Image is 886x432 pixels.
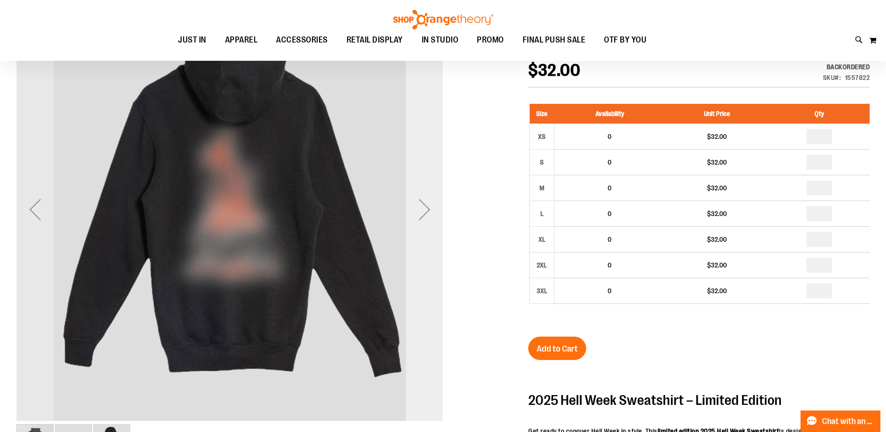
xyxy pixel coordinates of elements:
th: Unit Price [665,104,768,124]
a: OTF BY YOU [595,29,656,51]
a: FINAL PUSH SALE [513,29,595,51]
a: PROMO [468,29,513,51]
div: $32.00 [669,183,764,193]
span: 0 [608,287,611,295]
div: 1557822 [845,73,870,82]
span: JUST IN [178,29,206,50]
span: 0 [608,184,611,192]
h2: 2025 Hell Week Sweatshirt – Limited Edition [528,393,870,408]
div: S [535,155,549,169]
th: Qty [769,104,870,124]
span: Chat with an Expert [822,417,875,426]
span: PROMO [477,29,504,50]
div: Availability [823,62,870,72]
div: $32.00 [669,260,764,270]
span: 0 [608,210,611,217]
img: Shop Orangetheory [392,10,495,29]
span: Add to Cart [537,344,578,354]
a: ACCESSORIES [267,29,337,51]
div: $32.00 [669,286,764,295]
span: APPAREL [225,29,258,50]
span: OTF BY YOU [604,29,646,50]
div: $32.00 [669,235,764,244]
button: Add to Cart [528,337,586,360]
div: $32.00 [669,132,764,141]
a: RETAIL DISPLAY [337,29,412,51]
a: APPAREL [216,29,267,50]
button: Chat with an Expert [801,410,881,432]
div: XL [535,232,549,246]
span: 0 [608,133,611,140]
div: $32.00 [669,158,764,167]
span: 0 [608,261,611,269]
span: 0 [608,158,611,166]
span: $32.00 [528,61,580,80]
div: 3XL [535,284,549,298]
span: ACCESSORIES [276,29,328,50]
th: Availability [554,104,665,124]
div: $32.00 [669,209,764,218]
th: Size [530,104,554,124]
div: XS [535,130,549,144]
span: RETAIL DISPLAY [347,29,403,50]
div: L [535,207,549,221]
div: 2XL [535,258,549,272]
span: 0 [608,236,611,243]
div: Backordered [823,62,870,72]
strong: SKU [823,74,841,81]
a: JUST IN [169,29,216,51]
span: FINAL PUSH SALE [523,29,586,50]
div: M [535,181,549,195]
span: IN STUDIO [422,29,459,50]
a: IN STUDIO [412,29,468,51]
